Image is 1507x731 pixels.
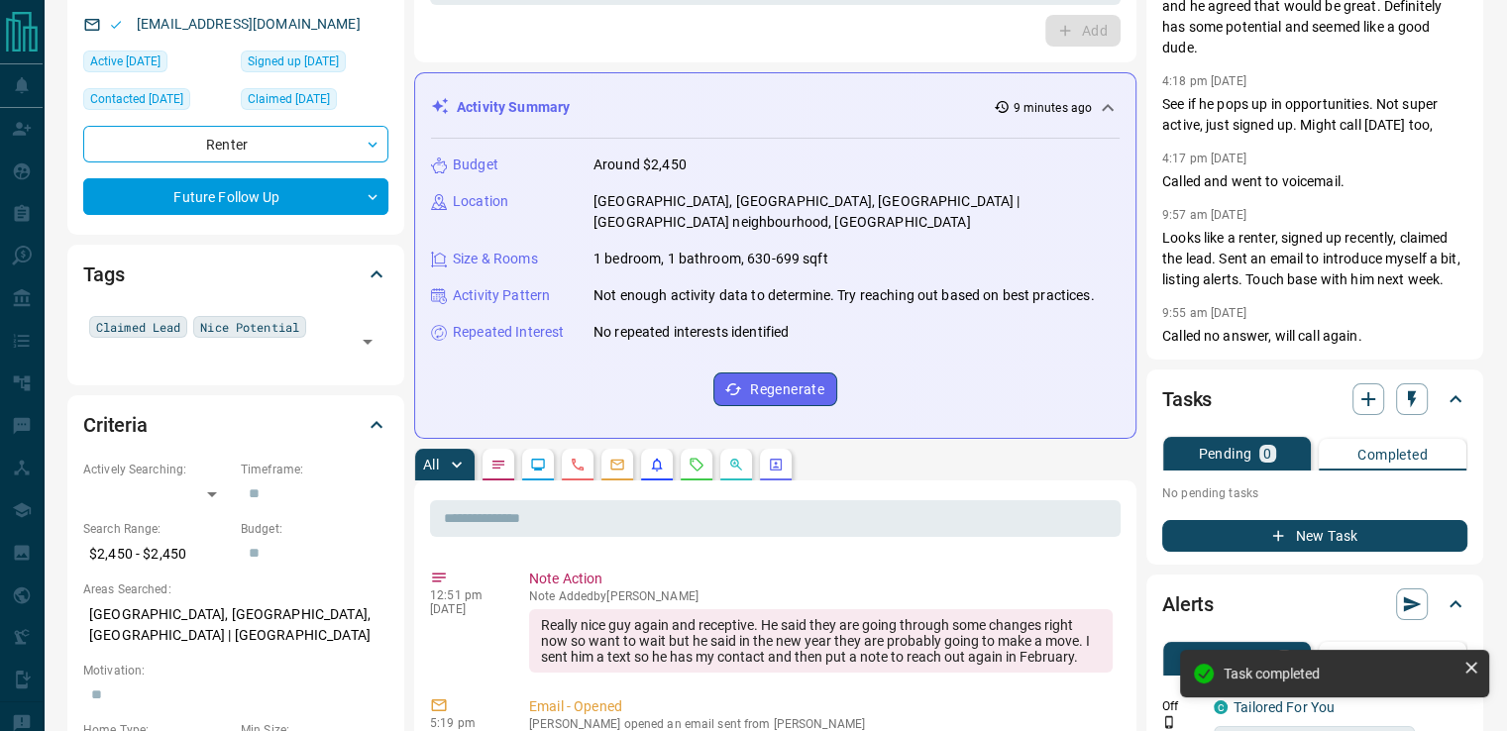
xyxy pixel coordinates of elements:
[83,409,148,441] h2: Criteria
[83,598,388,652] p: [GEOGRAPHIC_DATA], [GEOGRAPHIC_DATA], [GEOGRAPHIC_DATA] | [GEOGRAPHIC_DATA]
[248,89,330,109] span: Claimed [DATE]
[431,89,1120,126] div: Activity Summary9 minutes ago
[457,97,570,118] p: Activity Summary
[529,609,1113,673] div: Really nice guy again and receptive. He said they are going through some changes right now so wan...
[649,457,665,472] svg: Listing Alerts
[1162,94,1467,136] p: See if he pops up in opportunities. Not super active, just signed up. Might call [DATE] too,
[453,249,538,269] p: Size & Rooms
[83,51,231,78] div: Tue Jan 21 2025
[1162,478,1467,508] p: No pending tasks
[430,602,499,616] p: [DATE]
[529,696,1113,717] p: Email - Opened
[1162,306,1246,320] p: 9:55 am [DATE]
[83,662,388,679] p: Motivation:
[1263,447,1271,461] p: 0
[593,322,789,343] p: No repeated interests identified
[83,178,388,215] div: Future Follow Up
[1224,666,1455,681] div: Task completed
[1162,152,1246,165] p: 4:17 pm [DATE]
[1162,228,1467,290] p: Looks like a renter, signed up recently, claimed the lead. Sent an email to introduce myself a bi...
[453,191,508,212] p: Location
[529,589,1113,603] p: Note Added by [PERSON_NAME]
[83,461,231,478] p: Actively Searching:
[1198,447,1251,461] p: Pending
[728,457,744,472] svg: Opportunities
[593,249,828,269] p: 1 bedroom, 1 bathroom, 630-699 sqft
[453,322,564,343] p: Repeated Interest
[1162,326,1467,347] p: Called no answer, will call again.
[570,457,586,472] svg: Calls
[609,457,625,472] svg: Emails
[83,401,388,449] div: Criteria
[1162,697,1202,715] p: Off
[1162,383,1212,415] h2: Tasks
[1162,171,1467,192] p: Called and went to voicemail.
[83,520,231,538] p: Search Range:
[109,18,123,32] svg: Email Valid
[241,520,388,538] p: Budget:
[83,126,388,162] div: Renter
[83,538,231,571] p: $2,450 - $2,450
[1162,375,1467,423] div: Tasks
[713,372,837,406] button: Regenerate
[83,580,388,598] p: Areas Searched:
[529,569,1113,589] p: Note Action
[1014,99,1092,117] p: 9 minutes ago
[200,317,299,337] span: Nice Potential
[354,328,381,356] button: Open
[430,716,499,730] p: 5:19 pm
[453,155,498,175] p: Budget
[1162,580,1467,628] div: Alerts
[423,458,439,471] p: All
[248,52,339,71] span: Signed up [DATE]
[1162,74,1246,88] p: 4:18 pm [DATE]
[689,457,704,472] svg: Requests
[530,457,546,472] svg: Lead Browsing Activity
[453,285,550,306] p: Activity Pattern
[90,52,161,71] span: Active [DATE]
[593,191,1120,233] p: [GEOGRAPHIC_DATA], [GEOGRAPHIC_DATA], [GEOGRAPHIC_DATA] | [GEOGRAPHIC_DATA] neighbourhood, [GEOGR...
[83,259,124,290] h2: Tags
[83,251,388,298] div: Tags
[1162,588,1214,620] h2: Alerts
[1162,208,1246,222] p: 9:57 am [DATE]
[593,285,1095,306] p: Not enough activity data to determine. Try reaching out based on best practices.
[1162,520,1467,552] button: New Task
[83,88,231,116] div: Sun Oct 12 2025
[241,51,388,78] div: Tue Jan 21 2025
[96,317,180,337] span: Claimed Lead
[1357,448,1428,462] p: Completed
[430,588,499,602] p: 12:51 pm
[241,88,388,116] div: Fri Jan 24 2025
[137,16,361,32] a: [EMAIL_ADDRESS][DOMAIN_NAME]
[1162,715,1176,729] svg: Push Notification Only
[768,457,784,472] svg: Agent Actions
[593,155,687,175] p: Around $2,450
[90,89,183,109] span: Contacted [DATE]
[490,457,506,472] svg: Notes
[529,717,1113,731] p: [PERSON_NAME] opened an email sent from [PERSON_NAME]
[241,461,388,478] p: Timeframe:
